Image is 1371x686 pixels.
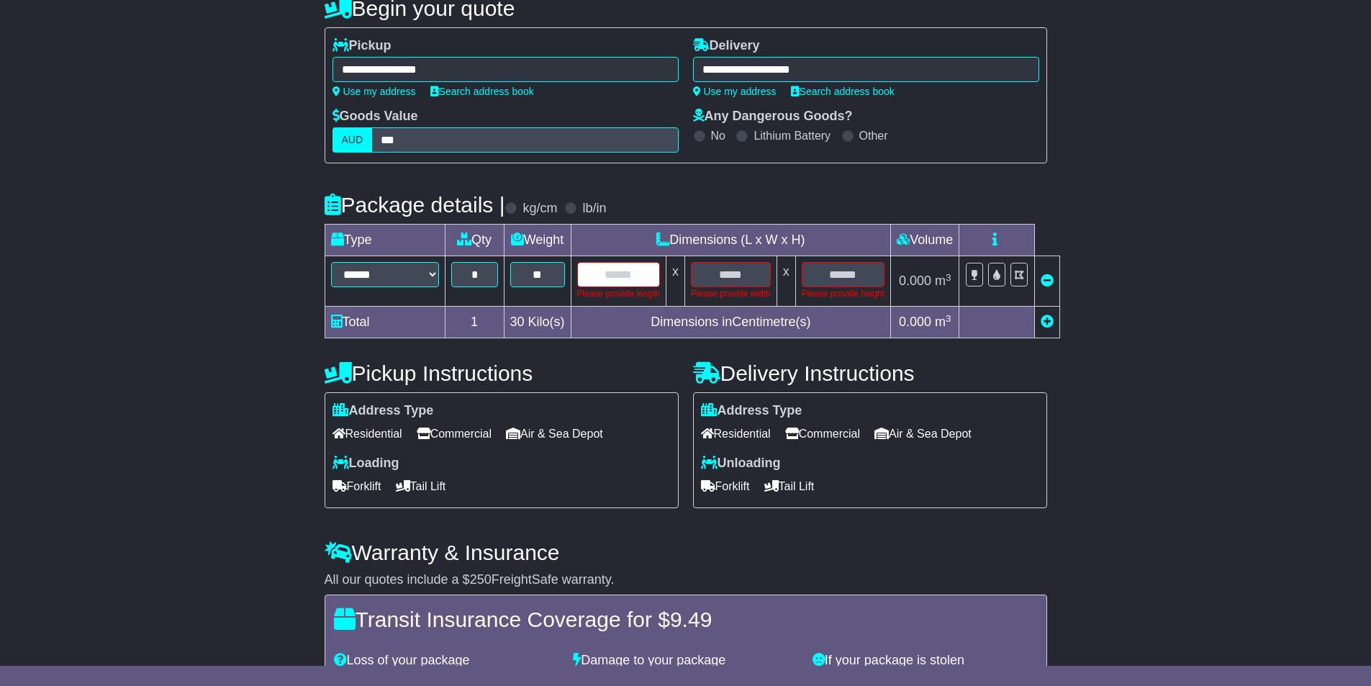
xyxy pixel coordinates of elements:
[332,403,434,419] label: Address Type
[701,475,750,497] span: Forklift
[946,272,951,283] sup: 3
[859,129,888,143] label: Other
[325,307,445,338] td: Total
[1041,315,1054,329] a: Add new item
[666,256,684,307] td: x
[693,361,1047,385] h4: Delivery Instructions
[571,307,891,338] td: Dimensions in Centimetre(s)
[325,193,505,217] h4: Package details |
[325,572,1047,588] div: All our quotes include a $ FreightSafe warranty.
[693,109,853,125] label: Any Dangerous Goods?
[325,541,1047,564] h4: Warranty & Insurance
[332,109,418,125] label: Goods Value
[899,274,931,288] span: 0.000
[946,313,951,324] sup: 3
[1041,274,1054,288] a: Remove this item
[701,456,781,471] label: Unloading
[754,129,831,143] label: Lithium Battery
[802,287,884,300] div: Please provide height
[522,201,557,217] label: kg/cm
[791,86,895,97] a: Search address book
[691,287,771,300] div: Please provide width
[504,225,571,256] td: Weight
[874,423,972,445] span: Air & Sea Depot
[332,127,373,153] label: AUD
[577,287,660,300] div: Please provide length
[510,315,525,329] span: 30
[571,225,891,256] td: Dimensions (L x W x H)
[332,456,399,471] label: Loading
[332,86,416,97] a: Use my address
[445,307,504,338] td: 1
[785,423,860,445] span: Commercial
[891,225,959,256] td: Volume
[701,423,771,445] span: Residential
[470,572,492,587] span: 250
[777,256,795,307] td: x
[445,225,504,256] td: Qty
[325,361,679,385] h4: Pickup Instructions
[670,608,712,631] span: 9.49
[504,307,571,338] td: Kilo(s)
[935,315,951,329] span: m
[711,129,725,143] label: No
[935,274,951,288] span: m
[332,423,402,445] span: Residential
[396,475,446,497] span: Tail Lift
[332,475,381,497] span: Forklift
[334,608,1038,631] h4: Transit Insurance Coverage for $
[566,653,805,669] div: Damage to your package
[325,225,445,256] td: Type
[506,423,603,445] span: Air & Sea Depot
[693,38,760,54] label: Delivery
[417,423,492,445] span: Commercial
[764,475,815,497] span: Tail Lift
[701,403,802,419] label: Address Type
[899,315,931,329] span: 0.000
[430,86,534,97] a: Search address book
[693,86,777,97] a: Use my address
[582,201,606,217] label: lb/in
[805,653,1045,669] div: If your package is stolen
[327,653,566,669] div: Loss of your package
[332,38,392,54] label: Pickup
